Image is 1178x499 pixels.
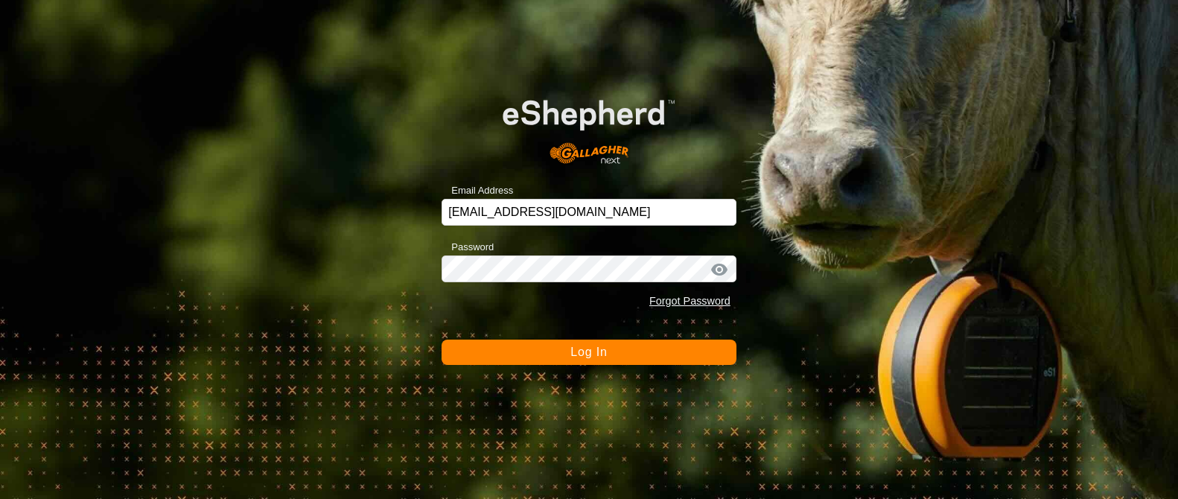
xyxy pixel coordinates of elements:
[442,183,513,198] label: Email Address
[442,199,736,226] input: Email Address
[570,346,607,358] span: Log In
[442,240,494,255] label: Password
[649,295,730,307] a: Forgot Password
[442,340,736,365] button: Log In
[471,75,707,176] img: E-shepherd Logo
